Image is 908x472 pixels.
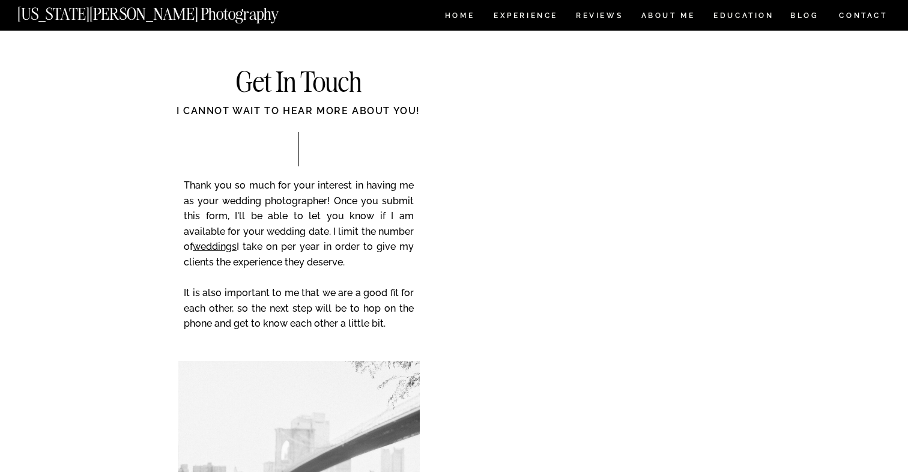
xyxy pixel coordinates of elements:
[494,12,557,22] a: Experience
[576,12,621,22] a: REVIEWS
[178,68,419,98] h2: Get In Touch
[193,241,237,252] a: weddings
[790,12,819,22] a: BLOG
[641,12,695,22] a: ABOUT ME
[17,6,319,16] a: [US_STATE][PERSON_NAME] Photography
[712,12,775,22] a: EDUCATION
[838,9,888,22] a: CONTACT
[130,104,467,132] div: I cannot wait to hear more about you!
[184,178,414,348] p: Thank you so much for your interest in having me as your wedding photographer! Once you submit th...
[443,12,477,22] a: HOME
